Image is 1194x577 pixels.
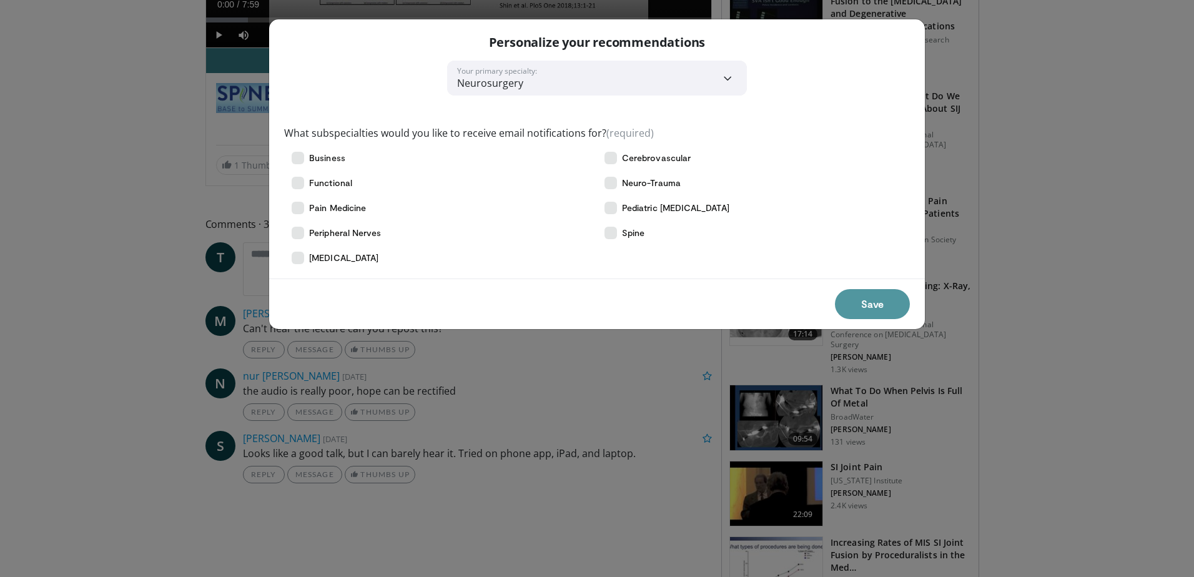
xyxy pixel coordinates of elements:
[606,126,654,140] span: (required)
[489,34,706,51] p: Personalize your recommendations
[309,152,345,164] span: Business
[622,202,729,214] span: Pediatric [MEDICAL_DATA]
[835,289,910,319] button: Save
[309,177,352,189] span: Functional
[309,202,366,214] span: Pain Medicine
[622,177,681,189] span: Neuro-Trauma
[284,126,654,141] label: What subspecialties would you like to receive email notifications for?
[309,227,381,239] span: Peripheral Nerves
[309,252,378,264] span: [MEDICAL_DATA]
[622,227,644,239] span: Spine
[622,152,691,164] span: Cerebrovascular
